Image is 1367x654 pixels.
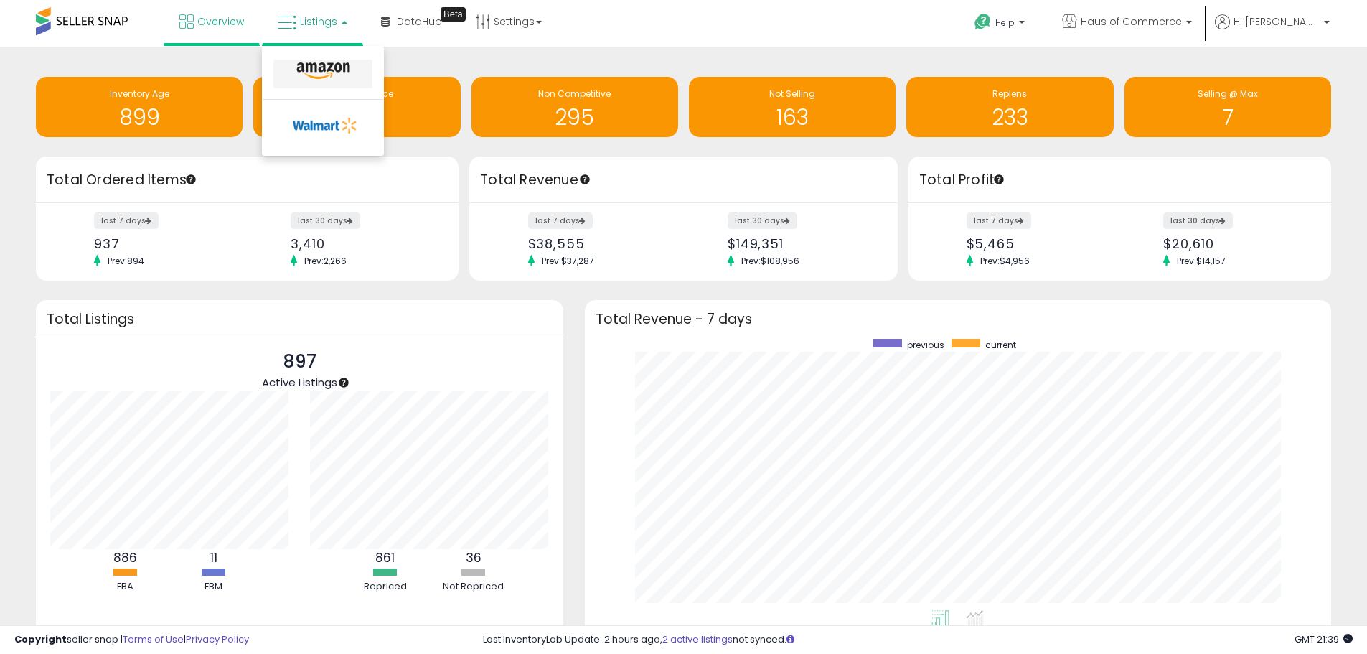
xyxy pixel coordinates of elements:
[100,255,151,267] span: Prev: 894
[47,170,448,190] h3: Total Ordered Items
[528,212,593,229] label: last 7 days
[113,549,137,566] b: 886
[1295,632,1353,646] span: 2025-08-16 21:39 GMT
[1163,212,1233,229] label: last 30 days
[441,7,466,22] div: Tooltip anchor
[14,632,67,646] strong: Copyright
[300,14,337,29] span: Listings
[47,314,553,324] h3: Total Listings
[431,580,517,594] div: Not Repriced
[919,170,1320,190] h3: Total Profit
[253,77,460,137] a: Needs to Reprice 6
[262,348,337,375] p: 897
[342,580,428,594] div: Repriced
[728,212,797,229] label: last 30 days
[985,339,1016,351] span: current
[480,170,887,190] h3: Total Revenue
[662,632,733,646] a: 2 active listings
[963,2,1039,47] a: Help
[734,255,807,267] span: Prev: $108,956
[262,375,337,390] span: Active Listings
[973,255,1037,267] span: Prev: $4,956
[906,77,1113,137] a: Replens 233
[291,236,433,251] div: 3,410
[769,88,815,100] span: Not Selling
[471,77,678,137] a: Non Competitive 295
[696,106,888,129] h1: 163
[184,173,197,186] div: Tooltip anchor
[375,549,395,566] b: 861
[728,236,873,251] div: $149,351
[186,632,249,646] a: Privacy Policy
[94,212,159,229] label: last 7 days
[528,236,673,251] div: $38,555
[974,13,992,31] i: Get Help
[43,106,235,129] h1: 899
[94,236,237,251] div: 937
[1215,14,1330,47] a: Hi [PERSON_NAME]
[538,88,611,100] span: Non Competitive
[171,580,257,594] div: FBM
[83,580,169,594] div: FBA
[992,173,1005,186] div: Tooltip anchor
[260,106,453,129] h1: 6
[479,106,671,129] h1: 295
[297,255,354,267] span: Prev: 2,266
[466,549,481,566] b: 36
[907,339,944,351] span: previous
[596,314,1320,324] h3: Total Revenue - 7 days
[535,255,601,267] span: Prev: $37,287
[1081,14,1182,29] span: Haus of Commerce
[1132,106,1324,129] h1: 7
[992,88,1027,100] span: Replens
[1234,14,1320,29] span: Hi [PERSON_NAME]
[1198,88,1258,100] span: Selling @ Max
[337,376,350,389] div: Tooltip anchor
[995,17,1015,29] span: Help
[913,106,1106,129] h1: 233
[578,173,591,186] div: Tooltip anchor
[1170,255,1233,267] span: Prev: $14,157
[689,77,896,137] a: Not Selling 163
[1163,236,1306,251] div: $20,610
[397,14,442,29] span: DataHub
[967,236,1109,251] div: $5,465
[291,212,360,229] label: last 30 days
[210,549,217,566] b: 11
[123,632,184,646] a: Terms of Use
[786,635,794,644] i: Click here to read more about un-synced listings.
[197,14,244,29] span: Overview
[1124,77,1331,137] a: Selling @ Max 7
[14,633,249,647] div: seller snap | |
[967,212,1031,229] label: last 7 days
[321,88,393,100] span: Needs to Reprice
[36,77,243,137] a: Inventory Age 899
[110,88,169,100] span: Inventory Age
[483,633,1353,647] div: Last InventoryLab Update: 2 hours ago, not synced.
